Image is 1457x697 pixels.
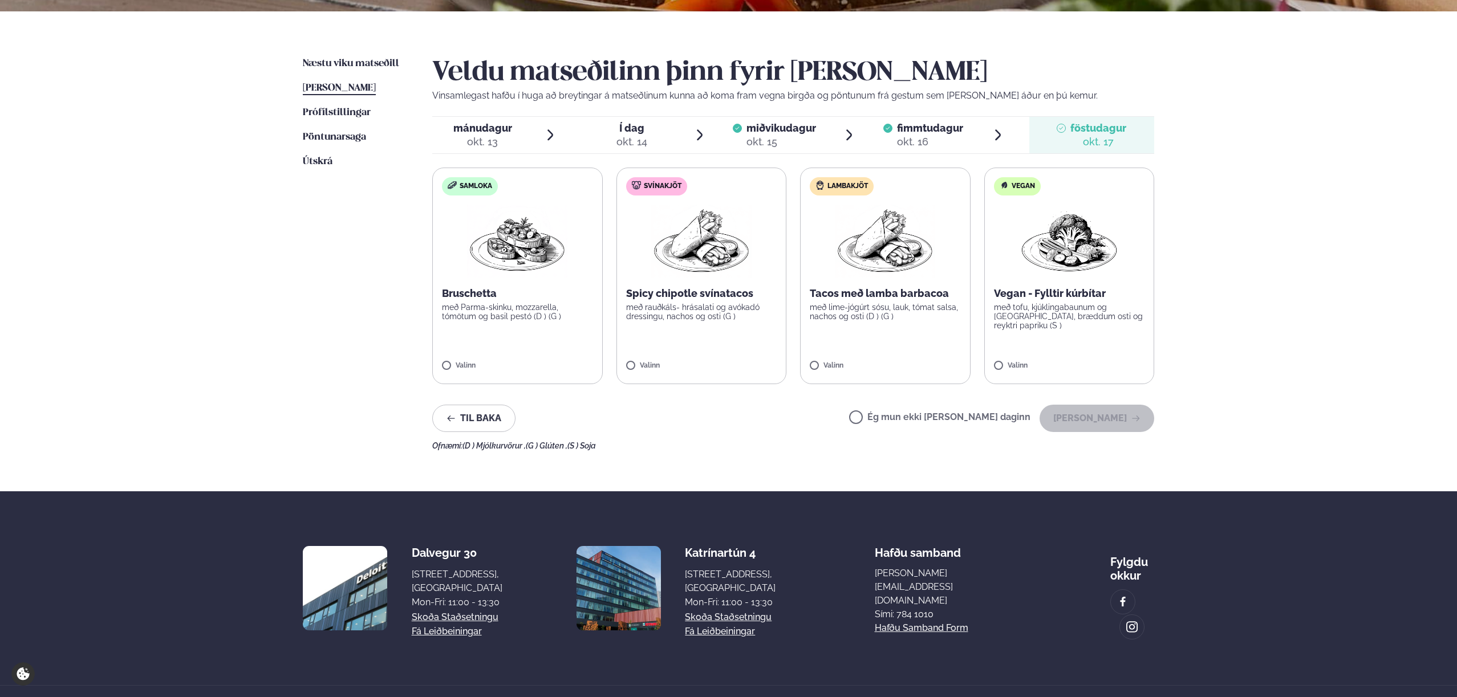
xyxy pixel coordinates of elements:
[746,122,816,134] span: miðvikudagur
[432,441,1154,450] div: Ofnæmi:
[412,610,498,624] a: Skoða staðsetningu
[626,287,777,300] p: Spicy chipotle svínatacos
[897,135,963,149] div: okt. 16
[412,568,502,595] div: [STREET_ADDRESS], [GEOGRAPHIC_DATA]
[442,303,593,321] p: með Parma-skinku, mozzarella, tómötum og basil pestó (D ) (G )
[685,596,776,609] div: Mon-Fri: 11:00 - 13:30
[442,287,593,300] p: Bruschetta
[875,621,968,635] a: Hafðu samband form
[1019,205,1119,278] img: Vegan.png
[1012,182,1035,191] span: Vegan
[875,608,1012,621] p: Sími: 784 1010
[644,182,681,191] span: Svínakjöt
[303,108,371,117] span: Prófílstillingar
[1070,135,1126,149] div: okt. 17
[875,566,1012,608] a: [PERSON_NAME][EMAIL_ADDRESS][DOMAIN_NAME]
[685,610,772,624] a: Skoða staðsetningu
[1070,122,1126,134] span: föstudagur
[810,287,961,300] p: Tacos með lamba barbacoa
[810,303,961,321] p: með lime-jógúrt sósu, lauk, tómat salsa, nachos og osti (D ) (G )
[616,121,647,135] span: Í dag
[432,405,516,432] button: Til baka
[897,122,963,134] span: fimmtudagur
[1117,596,1129,609] img: image alt
[303,155,332,169] a: Útskrá
[746,135,816,149] div: okt. 15
[303,59,399,68] span: Næstu viku matseðill
[994,287,1145,300] p: Vegan - Fylltir kúrbítar
[651,205,752,278] img: Wraps.png
[412,596,502,609] div: Mon-Fri: 11:00 - 13:30
[827,182,868,191] span: Lambakjöt
[303,57,399,71] a: Næstu viku matseðill
[467,205,567,278] img: Bruschetta.png
[1040,405,1154,432] button: [PERSON_NAME]
[11,662,35,686] a: Cookie settings
[303,83,376,93] span: [PERSON_NAME]
[815,181,825,190] img: Lamb.svg
[632,181,641,190] img: pork.svg
[994,303,1145,330] p: með tofu, kjúklingabaunum og [GEOGRAPHIC_DATA], bræddum osti og reyktri papriku (S )
[453,122,512,134] span: mánudagur
[1120,615,1144,639] a: image alt
[1000,181,1009,190] img: Vegan.svg
[412,625,482,638] a: Fá leiðbeiningar
[1111,590,1135,614] a: image alt
[567,441,596,450] span: (S ) Soja
[303,81,376,95] a: [PERSON_NAME]
[460,182,492,191] span: Samloka
[1110,546,1154,582] div: Fylgdu okkur
[1126,621,1138,634] img: image alt
[303,131,366,144] a: Pöntunarsaga
[303,157,332,166] span: Útskrá
[453,135,512,149] div: okt. 13
[835,205,935,278] img: Wraps.png
[448,181,457,189] img: sandwich-new-16px.svg
[303,546,387,630] img: image alt
[412,546,502,560] div: Dalvegur 30
[626,303,777,321] p: með rauðkáls- hrásalati og avókadó dressingu, nachos og osti (G )
[432,57,1154,89] h2: Veldu matseðilinn þinn fyrir [PERSON_NAME]
[875,537,961,560] span: Hafðu samband
[577,546,661,630] img: image alt
[616,135,647,149] div: okt. 14
[685,546,776,560] div: Katrínartún 4
[526,441,567,450] span: (G ) Glúten ,
[303,132,366,142] span: Pöntunarsaga
[685,568,776,595] div: [STREET_ADDRESS], [GEOGRAPHIC_DATA]
[462,441,526,450] span: (D ) Mjólkurvörur ,
[432,89,1154,103] p: Vinsamlegast hafðu í huga að breytingar á matseðlinum kunna að koma fram vegna birgða og pöntunum...
[303,106,371,120] a: Prófílstillingar
[685,625,755,638] a: Fá leiðbeiningar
